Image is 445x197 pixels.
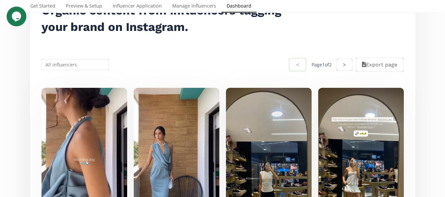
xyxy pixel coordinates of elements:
[312,62,332,68] div: Page 1 of 2
[7,7,28,26] iframe: chat widget
[289,58,306,72] button: <
[42,2,290,35] h2: Organic content from influencers tagging your brand on Instagram.
[356,58,403,72] button: Export page
[41,58,110,71] input: All influencers
[337,59,352,71] button: >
